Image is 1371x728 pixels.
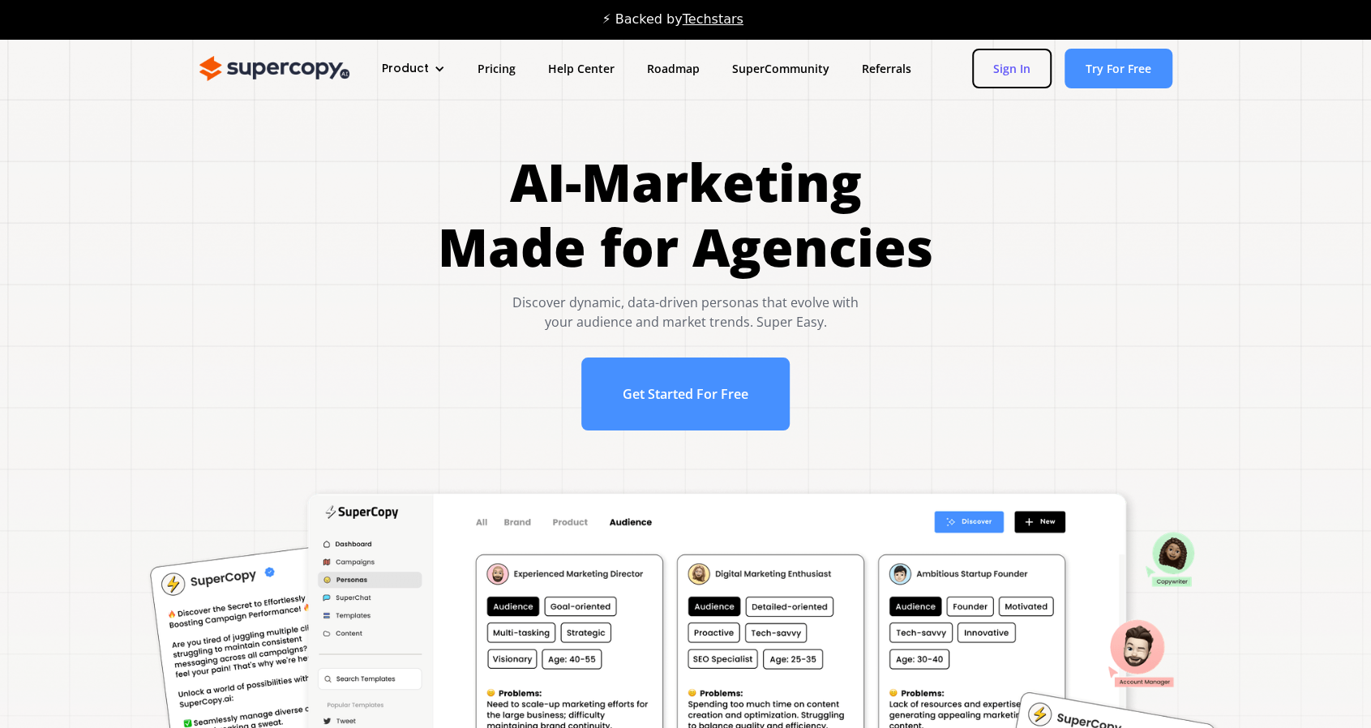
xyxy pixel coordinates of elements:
a: Try For Free [1065,49,1172,88]
a: Get Started For Free [581,358,790,430]
a: Referrals [846,54,928,84]
a: SuperCommunity [716,54,846,84]
a: Pricing [461,54,532,84]
a: Roadmap [631,54,716,84]
a: Sign In [972,49,1052,88]
a: Help Center [532,54,631,84]
div: ⚡ Backed by [602,11,743,28]
a: Techstars [683,11,743,27]
h1: AI-Marketing Made for Agencies [438,150,933,280]
div: Product [382,60,429,77]
div: Product [366,54,461,84]
div: Discover dynamic, data-driven personas that evolve with your audience and market trends. Super Easy. [438,293,933,332]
